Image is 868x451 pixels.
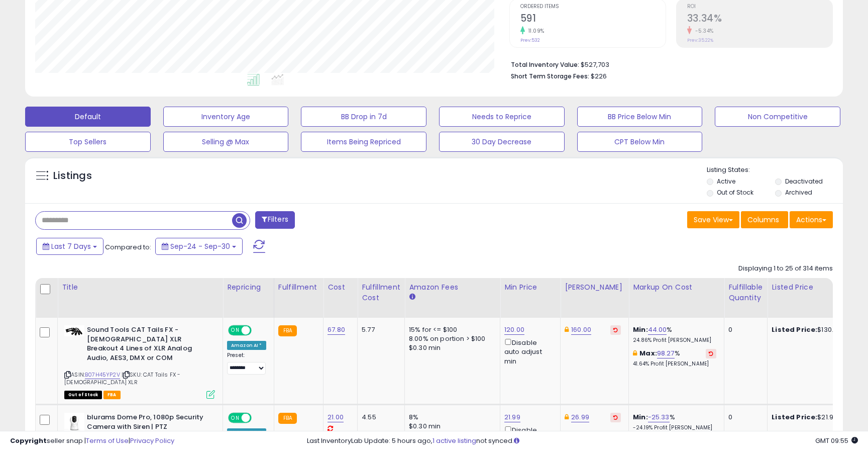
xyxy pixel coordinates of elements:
div: seller snap | | [10,436,174,446]
div: % [633,349,716,368]
div: Title [62,282,219,293]
div: 4.55 [362,413,397,422]
span: FBA [103,391,121,399]
small: FBA [278,413,297,424]
button: 30 Day Decrease [439,132,565,152]
b: Listed Price: [772,412,817,422]
li: $527,703 [511,58,825,70]
div: 8% [409,413,492,422]
button: Needs to Reprice [439,107,565,127]
small: Prev: 35.22% [687,37,713,43]
button: Filters [255,211,294,229]
div: Preset: [227,352,266,375]
h5: Listings [53,169,92,183]
span: Ordered Items [520,4,666,10]
div: % [633,413,716,431]
button: Items Being Repriced [301,132,426,152]
span: Sep-24 - Sep-30 [170,241,230,251]
p: 24.86% Profit [PERSON_NAME] [633,337,716,344]
span: 2025-10-8 09:55 GMT [815,436,858,445]
small: Amazon Fees. [409,293,415,302]
div: Cost [328,282,353,293]
div: 0 [728,413,759,422]
span: Columns [747,215,779,225]
button: CPT Below Min [577,132,703,152]
div: Displaying 1 to 25 of 314 items [738,264,833,274]
small: FBA [278,325,297,336]
th: The percentage added to the cost of goods (COGS) that forms the calculator for Min & Max prices. [629,278,724,318]
span: ROI [687,4,832,10]
small: -5.34% [692,27,714,35]
b: Listed Price: [772,325,817,334]
div: % [633,325,716,344]
h2: 591 [520,13,666,26]
a: 21.00 [328,412,344,422]
label: Active [717,177,735,186]
strong: Copyright [10,436,47,445]
a: 44.00 [648,325,667,335]
div: Listed Price [772,282,858,293]
button: BB Price Below Min [577,107,703,127]
p: 41.64% Profit [PERSON_NAME] [633,360,716,368]
div: 5.77 [362,325,397,334]
small: Prev: 532 [520,37,540,43]
div: Amazon Fees [409,282,496,293]
h2: 33.34% [687,13,832,26]
img: 31bhooNbAjL._SL40_.jpg [64,325,84,336]
div: $0.30 min [409,343,492,352]
span: | SKU: CAT Tails FX - [DEMOGRAPHIC_DATA] XLR [64,371,180,386]
span: $226 [591,71,607,81]
b: Min: [633,325,648,334]
b: Min: [633,412,648,422]
b: Sound Tools CAT Tails FX - [DEMOGRAPHIC_DATA] XLR Breakout 4 Lines of XLR Analog Audio, AES3, DMX... [87,325,209,365]
div: 8.00% on portion > $100 [409,334,492,343]
span: All listings that are currently out of stock and unavailable for purchase on Amazon [64,391,102,399]
div: 0 [728,325,759,334]
div: Repricing [227,282,270,293]
a: 1 active listing [432,436,476,445]
button: Last 7 Days [36,238,103,255]
small: 11.09% [525,27,545,35]
a: 26.99 [571,412,589,422]
button: Inventory Age [163,107,289,127]
div: $130.00 [772,325,855,334]
button: Columns [741,211,788,228]
a: 160.00 [571,325,591,335]
button: Sep-24 - Sep-30 [155,238,243,255]
a: 98.27 [657,348,675,358]
span: ON [229,414,242,422]
div: Fulfillment [278,282,319,293]
div: Fulfillment Cost [362,282,400,303]
button: Non Competitive [715,107,840,127]
label: Archived [785,188,812,197]
span: OFF [250,326,266,335]
a: -25.33 [648,412,670,422]
div: ASIN: [64,325,215,398]
div: Disable auto adjust min [504,337,553,366]
button: Top Sellers [25,132,151,152]
a: 21.99 [504,412,520,422]
button: Save View [687,211,739,228]
button: Selling @ Max [163,132,289,152]
b: Total Inventory Value: [511,60,579,69]
div: [PERSON_NAME] [565,282,624,293]
b: Short Term Storage Fees: [511,72,589,80]
span: Last 7 Days [51,241,91,251]
div: $21.99 [772,413,855,422]
div: Last InventoryLab Update: 5 hours ago, not synced. [307,436,858,446]
button: Default [25,107,151,127]
label: Out of Stock [717,188,753,197]
a: 120.00 [504,325,524,335]
div: Amazon AI * [227,341,266,350]
a: Terms of Use [86,436,129,445]
button: Actions [790,211,833,228]
label: Deactivated [785,177,823,186]
div: 15% for <= $100 [409,325,492,334]
a: Privacy Policy [130,436,174,445]
div: Min Price [504,282,556,293]
span: ON [229,326,242,335]
img: 31KO92CqBAL._SL40_.jpg [64,413,84,433]
div: Markup on Cost [633,282,720,293]
b: Max: [639,348,657,358]
div: Fulfillable Quantity [728,282,763,303]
